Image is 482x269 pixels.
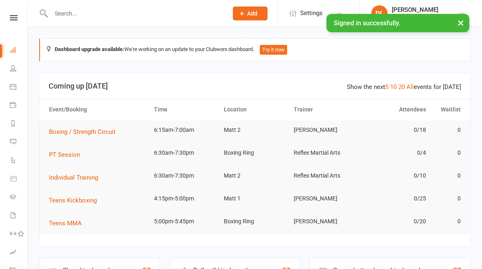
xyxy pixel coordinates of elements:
th: Attendees [360,99,430,120]
button: Try it now [260,45,287,55]
td: Matt 1 [220,189,290,208]
span: Teens Kickboxing [49,197,97,204]
div: Show the next events for [DATE] [347,82,461,92]
td: 0 [430,120,465,140]
td: Reflex Martial Arts [290,166,360,185]
button: Teens MMA [49,218,87,228]
span: Teens MMA [49,220,82,227]
input: Search... [49,8,222,19]
th: Location [220,99,290,120]
div: We're working on an update to your Clubworx dashboard. [39,38,471,61]
td: 0 [430,212,465,231]
button: Individual Training [49,173,104,182]
a: 10 [390,83,397,91]
td: 0/18 [360,120,430,140]
td: Matt 2 [220,120,290,140]
span: Boxing / Strength Circuit [49,128,116,136]
td: 0 [430,143,465,162]
th: Time [150,99,220,120]
a: Payments [10,97,28,115]
button: PT Session [49,150,86,160]
a: 5 [385,83,388,91]
a: People [10,60,28,78]
td: 6:30am-7:30pm [150,166,220,185]
td: Reflex Martial Arts [290,143,360,162]
td: [PERSON_NAME] [290,212,360,231]
a: Assessments [10,244,28,262]
a: 20 [398,83,405,91]
a: All [406,83,414,91]
td: Matt 2 [220,166,290,185]
div: [PERSON_NAME] [392,6,438,13]
td: 6:30am-7:30pm [150,143,220,162]
td: 0 [430,189,465,208]
td: Boxing Ring [220,212,290,231]
button: Teens Kickboxing [49,196,103,205]
div: Reflex Martial Arts [392,13,438,21]
td: 0/20 [360,212,430,231]
td: [PERSON_NAME] [290,189,360,208]
td: Boxing Ring [220,143,290,162]
h3: Coming up [DATE] [49,82,461,90]
td: 4:15pm-5:00pm [150,189,220,208]
strong: Dashboard upgrade available: [55,46,124,52]
td: 0/25 [360,189,430,208]
td: 0/4 [360,143,430,162]
td: 5:00pm-5:45pm [150,212,220,231]
span: PT Session [49,151,80,158]
button: × [453,14,468,31]
a: Product Sales [10,170,28,189]
div: DL [371,5,388,22]
td: 0/10 [360,166,430,185]
button: Boxing / Strength Circuit [49,127,121,137]
th: Trainer [290,99,360,120]
button: Add [233,7,268,20]
span: Individual Training [49,174,98,181]
span: Signed in successfully. [334,19,400,27]
span: Add [247,10,257,17]
td: 0 [430,166,465,185]
td: [PERSON_NAME] [290,120,360,140]
a: Dashboard [10,42,28,60]
th: Waitlist [430,99,465,120]
span: Settings [300,4,323,22]
th: Event/Booking [45,99,150,120]
a: Reports [10,115,28,133]
a: Calendar [10,78,28,97]
td: 6:15am-7:00am [150,120,220,140]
